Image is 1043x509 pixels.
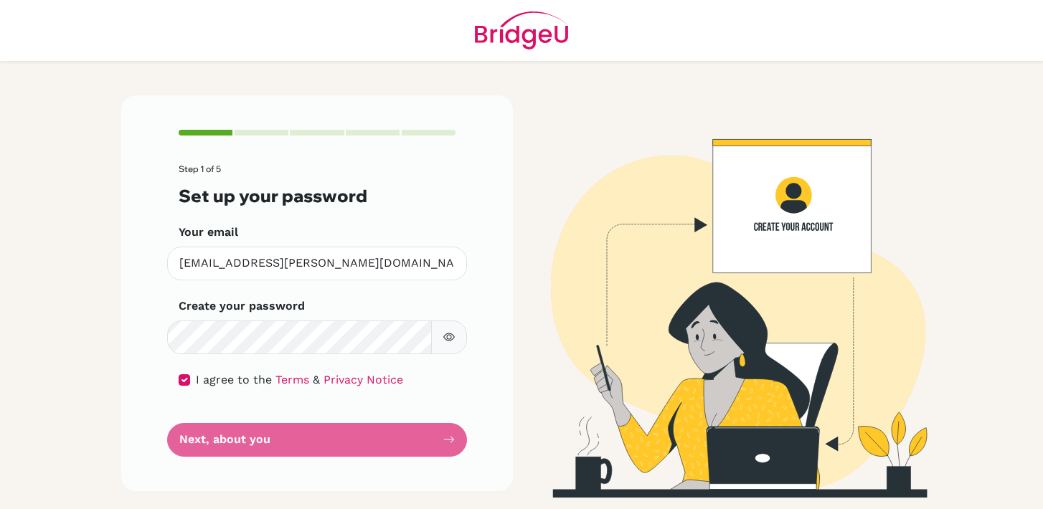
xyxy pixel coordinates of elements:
a: Terms [275,373,309,386]
span: Step 1 of 5 [179,163,221,174]
span: I agree to the [196,373,272,386]
input: Insert your email* [167,247,467,280]
label: Your email [179,224,238,241]
h3: Set up your password [179,186,456,206]
a: Privacy Notice [324,373,403,386]
label: Create your password [179,298,305,315]
span: & [313,373,320,386]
